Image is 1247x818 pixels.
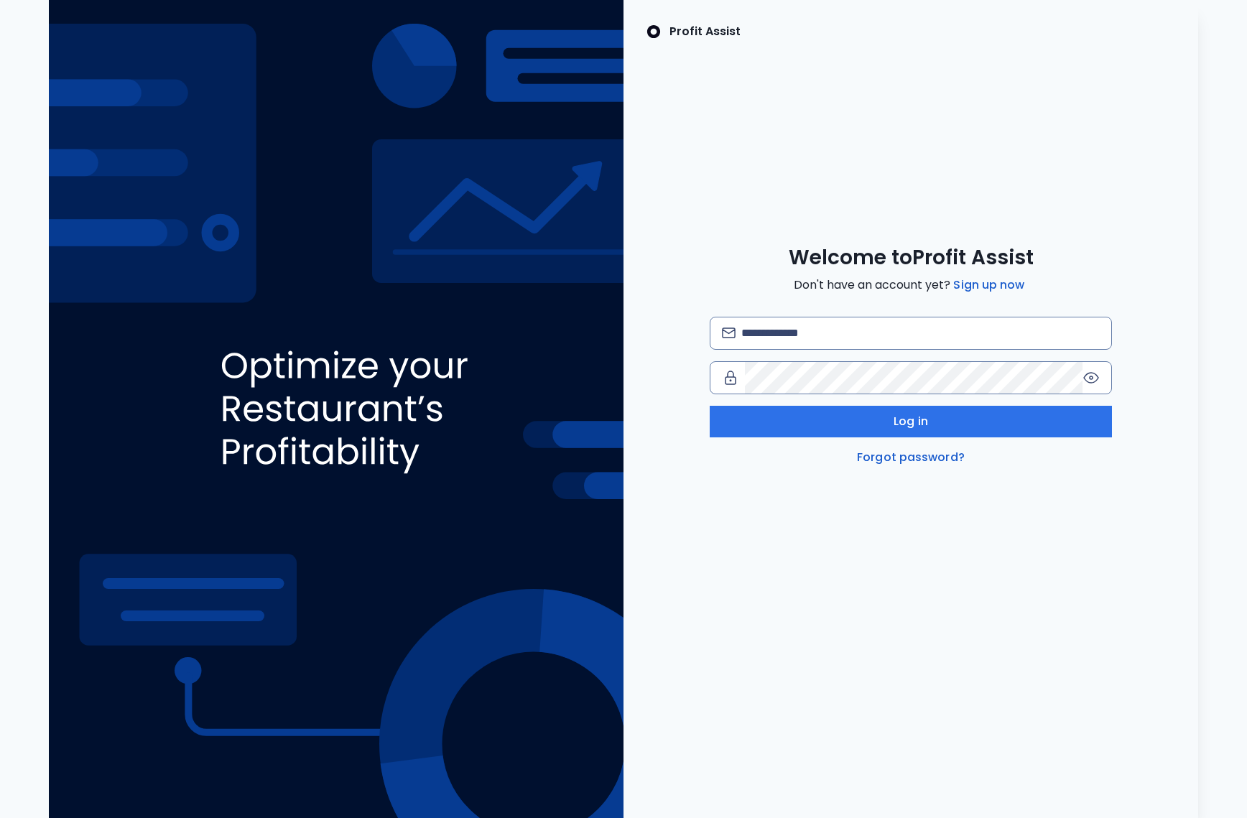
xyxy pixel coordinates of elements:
[710,406,1112,437] button: Log in
[950,276,1027,294] a: Sign up now
[789,245,1034,271] span: Welcome to Profit Assist
[669,23,741,40] p: Profit Assist
[722,327,736,338] img: email
[854,449,968,466] a: Forgot password?
[894,413,928,430] span: Log in
[794,276,1027,294] span: Don't have an account yet?
[646,23,661,40] img: SpotOn Logo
